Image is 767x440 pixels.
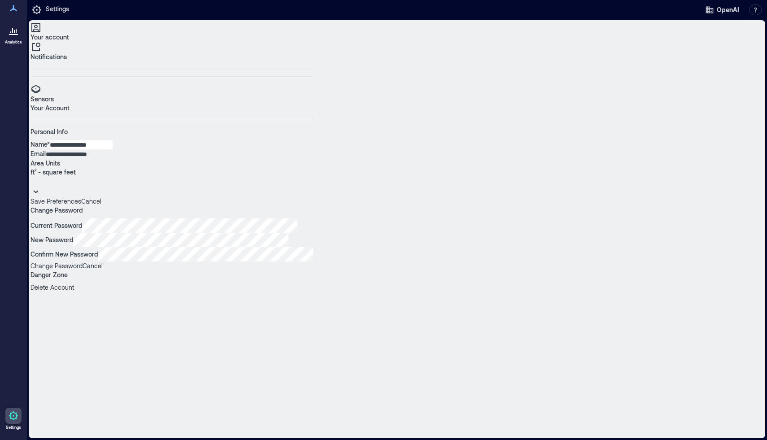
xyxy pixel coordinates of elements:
[31,222,82,229] label: Current Password
[31,52,313,61] p: Notifications
[83,261,103,270] button: Cancel
[46,4,69,15] p: Settings
[31,22,313,42] a: Your account
[31,236,73,244] label: New Password
[83,262,103,270] span: Cancel
[31,283,74,292] button: Delete Account
[6,425,21,430] p: Settings
[3,405,24,433] a: Settings
[31,197,81,205] span: Save Preferences
[31,150,46,157] label: Email
[31,42,313,61] a: Notifications
[31,95,313,104] p: Sensors
[5,39,22,45] p: Analytics
[31,262,83,270] span: Change Password
[81,197,101,205] span: Cancel
[31,84,313,104] a: Sensors
[31,168,313,177] div: ft² - square feet
[717,5,739,14] span: OpenAI
[31,206,83,215] span: Change Password
[31,159,60,167] label: Area Units
[31,33,313,42] p: Your account
[31,270,68,279] span: Danger Zone
[702,3,742,17] button: OpenAI
[31,250,98,258] label: Confirm New Password
[31,104,70,113] span: Your Account
[2,20,25,48] a: Analytics
[31,283,74,291] span: Delete Account
[31,261,83,270] button: Change Password
[31,140,50,148] label: Name
[81,197,101,206] button: Cancel
[31,197,81,206] button: Save Preferences
[31,127,68,136] span: Personal Info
